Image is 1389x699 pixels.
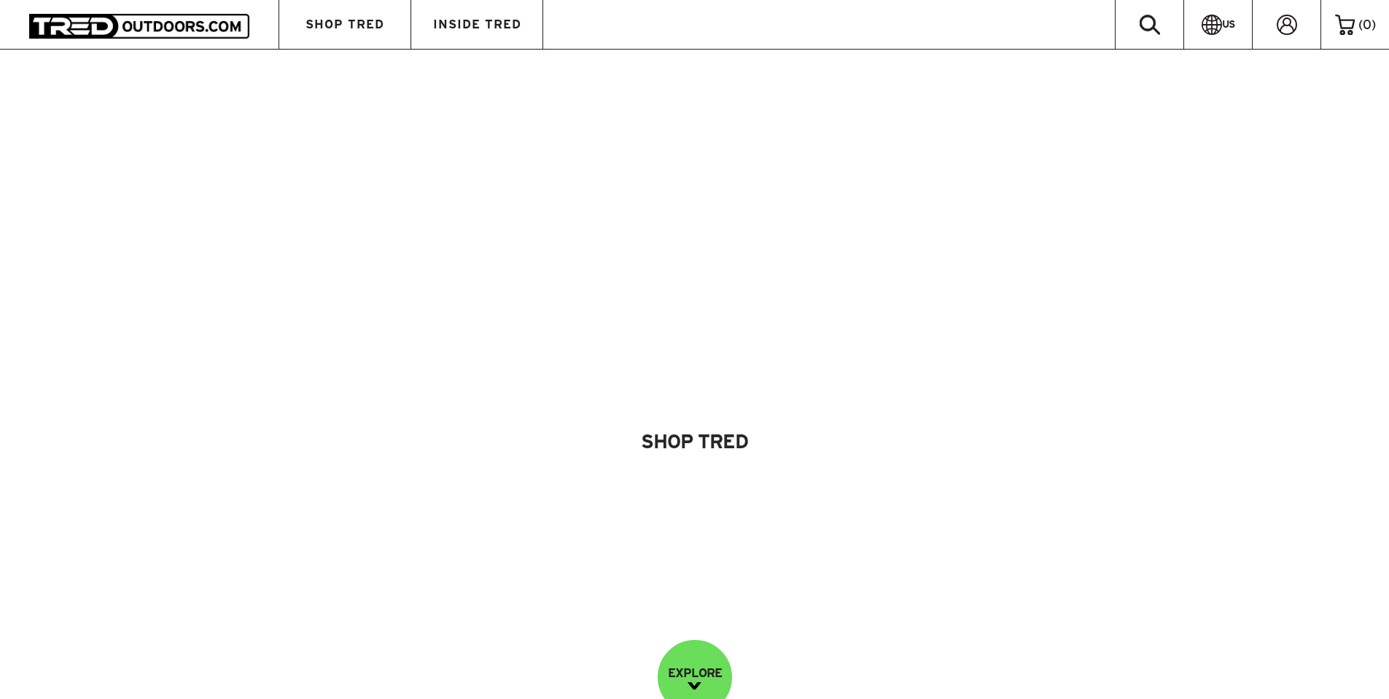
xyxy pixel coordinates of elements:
img: cart-icon [1335,15,1355,35]
img: down-image [688,682,701,690]
span: 0 [1363,17,1372,31]
img: TRED Outdoors America [29,14,249,38]
span: SHOP TRED [306,18,384,31]
span: ( ) [1358,18,1376,31]
a: Shop Tred [591,414,799,469]
img: banner-title [294,309,1096,355]
span: INSIDE TRED [433,18,521,31]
